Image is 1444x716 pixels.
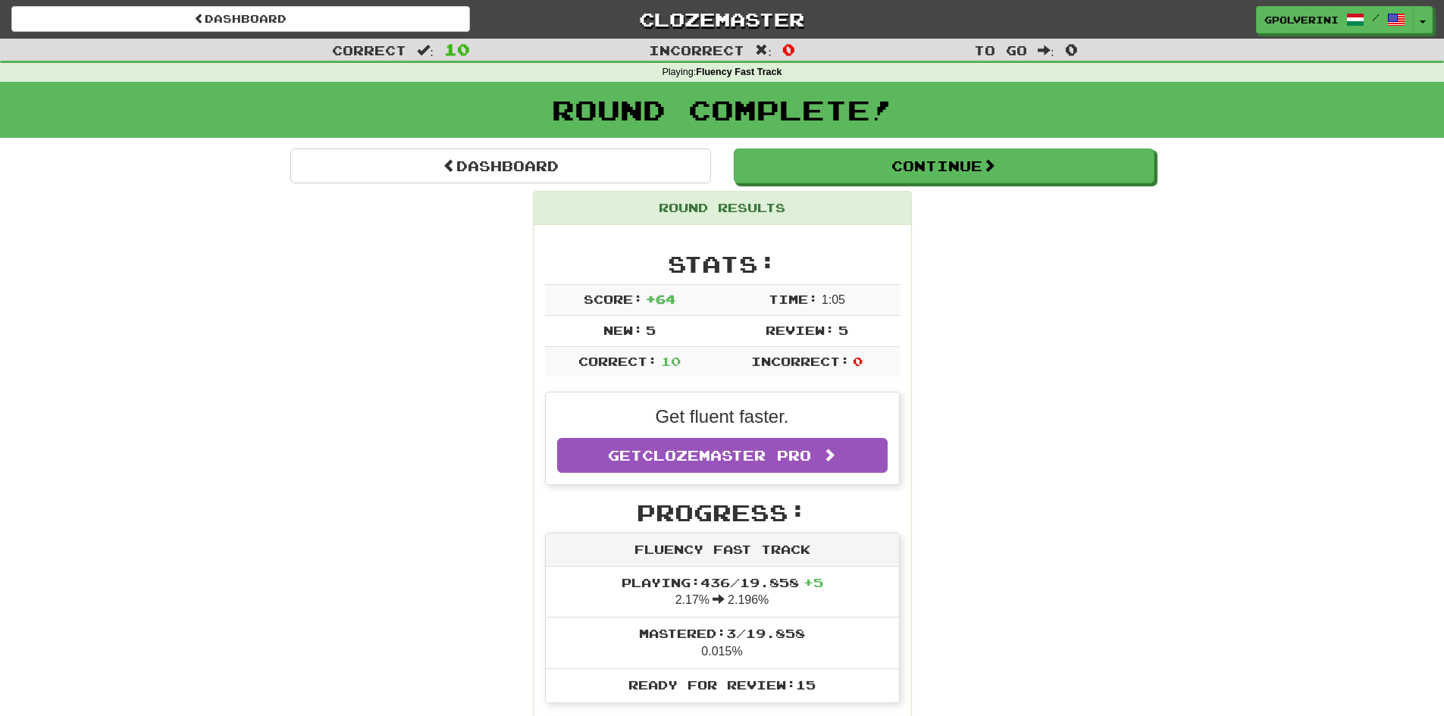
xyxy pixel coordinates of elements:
[622,575,823,589] span: Playing: 436 / 19.858
[545,252,900,277] h2: Stats:
[974,42,1027,58] span: To go
[545,500,900,525] h2: Progress:
[444,40,470,58] span: 10
[628,677,816,692] span: Ready for Review: 15
[493,6,951,33] a: Clozemaster
[646,323,656,337] span: 5
[5,95,1439,125] h1: Round Complete!
[603,323,643,337] span: New:
[696,67,782,77] strong: Fluency Fast Track
[1264,13,1339,27] span: gpolverini
[642,447,811,464] span: Clozemaster Pro
[557,404,888,430] p: Get fluent faster.
[1065,40,1078,58] span: 0
[769,292,818,306] span: Time:
[782,40,795,58] span: 0
[803,575,823,589] span: + 5
[766,323,835,337] span: Review:
[1256,6,1414,33] a: gpolverini /
[546,567,899,618] li: 2.17% 2.196%
[290,149,711,183] a: Dashboard
[417,44,434,57] span: :
[332,42,406,58] span: Correct
[734,149,1154,183] button: Continue
[639,626,805,640] span: Mastered: 3 / 19.858
[1372,12,1380,23] span: /
[751,354,850,368] span: Incorrect:
[1038,44,1054,57] span: :
[822,293,845,306] span: 1 : 0 5
[646,292,675,306] span: + 64
[649,42,744,58] span: Incorrect
[546,533,899,567] div: Fluency Fast Track
[661,354,681,368] span: 10
[546,617,899,669] li: 0.015%
[584,292,643,306] span: Score:
[853,354,863,368] span: 0
[11,6,470,32] a: Dashboard
[557,438,888,473] a: GetClozemaster Pro
[578,354,657,368] span: Correct:
[838,323,848,337] span: 5
[755,44,772,57] span: :
[534,192,911,225] div: Round Results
